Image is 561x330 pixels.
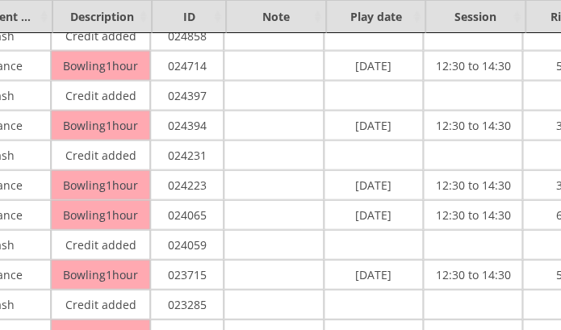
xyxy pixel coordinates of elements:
td: Bowling1hour [51,260,150,290]
td: Credit added [51,21,150,51]
td: Credit added [51,140,150,170]
td: 12:30 to 14:30 [423,170,522,200]
td: 12:30 to 14:30 [423,51,522,81]
td: [DATE] [324,200,423,230]
td: 024059 [150,230,224,260]
td: [DATE] [324,51,423,81]
td: Bowling1hour [51,111,150,140]
td: 024858 [150,21,224,51]
td: [DATE] [324,170,423,200]
td: Bowling1hour [51,200,150,230]
td: 024065 [150,200,224,230]
td: 024397 [150,81,224,111]
td: 12:30 to 14:30 [423,111,522,140]
td: 024223 [150,170,224,200]
td: Bowling1hour [51,170,150,200]
td: 023285 [150,290,224,320]
td: Credit added [51,290,150,320]
td: Bowling1hour [51,51,150,81]
td: 024714 [150,51,224,81]
td: 12:30 to 14:30 [423,260,522,290]
td: [DATE] [324,260,423,290]
td: 024231 [150,140,224,170]
td: 023715 [150,260,224,290]
td: 024394 [150,111,224,140]
td: Credit added [51,81,150,111]
td: 12:30 to 14:30 [423,200,522,230]
td: [DATE] [324,111,423,140]
td: Credit added [51,230,150,260]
